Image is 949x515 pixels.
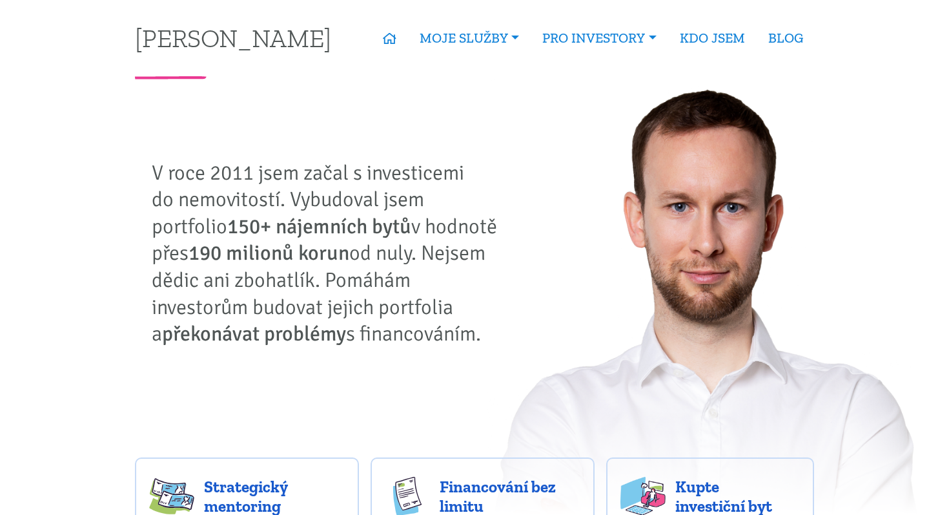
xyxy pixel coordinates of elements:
strong: překonávat problémy [162,321,346,346]
a: BLOG [757,23,815,53]
strong: 190 milionů korun [189,240,349,266]
a: MOJE SLUŽBY [408,23,531,53]
strong: 150+ nájemních bytů [227,214,411,239]
a: KDO JSEM [668,23,757,53]
p: V roce 2011 jsem začal s investicemi do nemovitostí. Vybudoval jsem portfolio v hodnotě přes od n... [152,160,507,348]
a: PRO INVESTORY [531,23,668,53]
a: [PERSON_NAME] [135,25,331,50]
